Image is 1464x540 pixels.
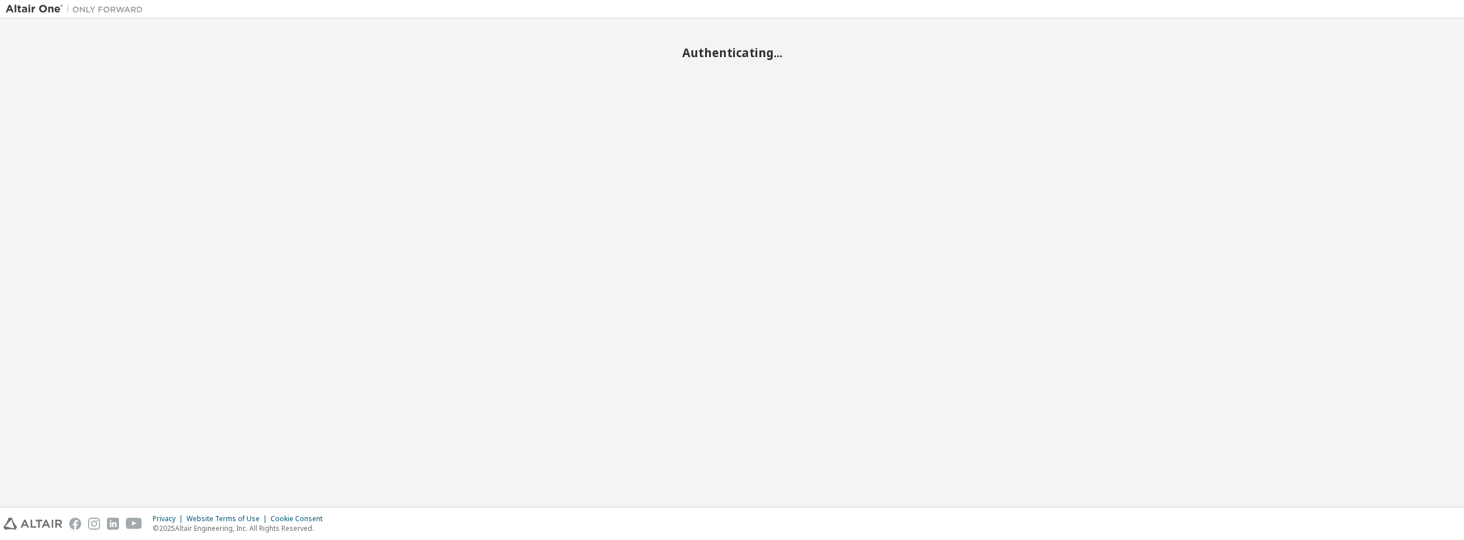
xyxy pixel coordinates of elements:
[3,518,62,530] img: altair_logo.svg
[270,514,329,523] div: Cookie Consent
[6,45,1458,60] h2: Authenticating...
[126,518,142,530] img: youtube.svg
[88,518,100,530] img: instagram.svg
[69,518,81,530] img: facebook.svg
[107,518,119,530] img: linkedin.svg
[153,523,329,533] p: © 2025 Altair Engineering, Inc. All Rights Reserved.
[153,514,186,523] div: Privacy
[6,3,149,15] img: Altair One
[186,514,270,523] div: Website Terms of Use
